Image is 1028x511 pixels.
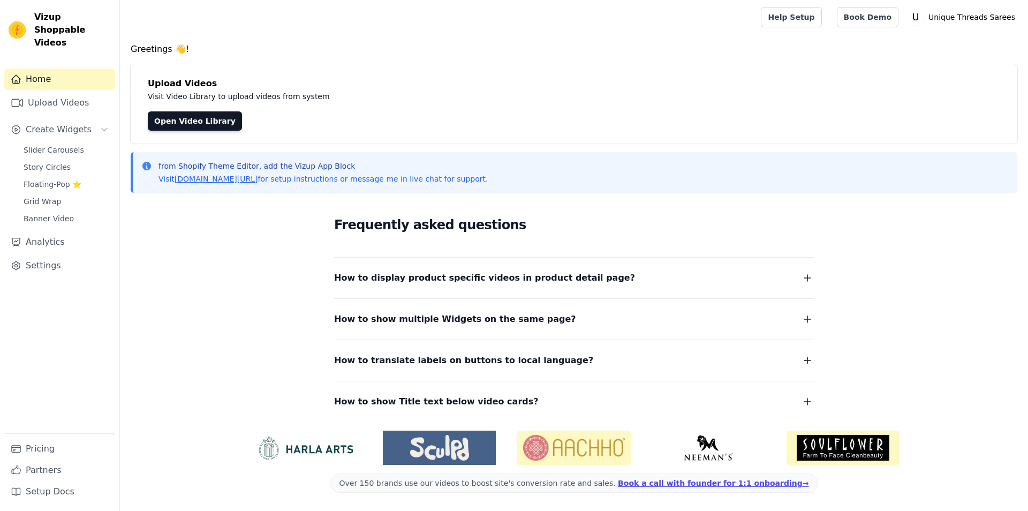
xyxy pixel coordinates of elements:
img: Soulflower [787,431,899,465]
a: Book Demo [837,7,898,27]
h4: Upload Videos [148,77,1000,90]
span: Floating-Pop ⭐ [24,179,81,190]
span: How to translate labels on buttons to local language? [334,353,593,368]
a: Grid Wrap [17,194,115,209]
a: Banner Video [17,211,115,226]
span: Slider Carousels [24,145,84,155]
img: HarlaArts [248,435,361,461]
span: How to display product specific videos in product detail page? [334,270,635,285]
a: Setup Docs [4,481,115,502]
img: Sculpd US [383,435,496,461]
img: Neeman's [652,435,765,461]
p: Unique Threads Sarees [924,7,1019,27]
span: Create Widgets [26,123,92,136]
p: Visit for setup instructions or message me in live chat for support. [158,174,488,184]
h4: Greetings 👋! [131,43,1017,56]
p: Visit Video Library to upload videos from system [148,90,628,103]
span: How to show multiple Widgets on the same page? [334,312,576,327]
a: Home [4,69,115,90]
a: Book a call with founder for 1:1 onboarding [618,479,808,487]
span: How to show Title text below video cards? [334,394,539,409]
span: Grid Wrap [24,196,61,207]
p: from Shopify Theme Editor, add the Vizup App Block [158,161,488,171]
a: Story Circles [17,160,115,175]
a: Partners [4,460,115,481]
img: Aachho [517,431,630,465]
button: How to translate labels on buttons to local language? [334,353,814,368]
button: U Unique Threads Sarees [907,7,1019,27]
button: Create Widgets [4,119,115,140]
a: Open Video Library [148,111,242,131]
button: How to show Title text below video cards? [334,394,814,409]
a: Upload Videos [4,92,115,114]
h2: Frequently asked questions [334,214,814,236]
a: Help Setup [761,7,821,27]
span: Story Circles [24,162,71,172]
img: Vizup [9,21,26,39]
a: [DOMAIN_NAME][URL] [175,175,258,183]
button: How to display product specific videos in product detail page? [334,270,814,285]
span: Banner Video [24,213,74,224]
span: Vizup Shoppable Videos [34,11,111,49]
a: Analytics [4,231,115,253]
text: U [912,12,919,22]
button: How to show multiple Widgets on the same page? [334,312,814,327]
a: Pricing [4,438,115,460]
a: Settings [4,255,115,276]
a: Slider Carousels [17,142,115,157]
a: Floating-Pop ⭐ [17,177,115,192]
